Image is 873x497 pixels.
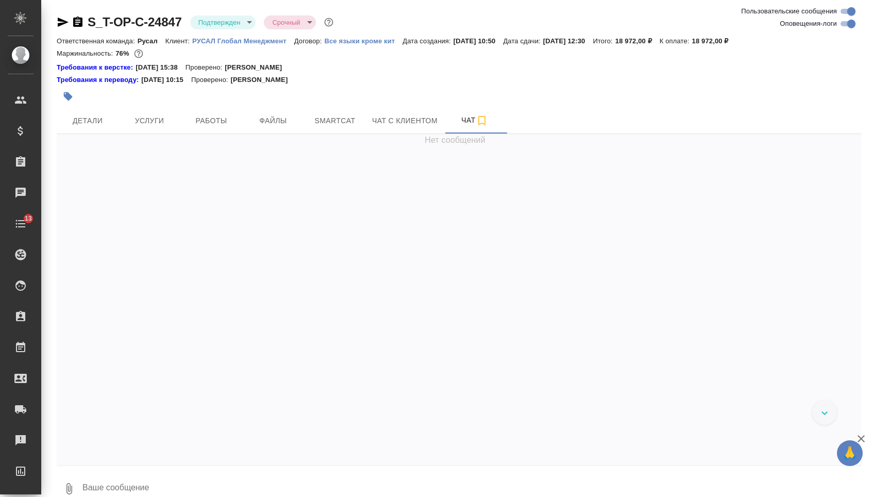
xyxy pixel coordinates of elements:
p: 18 972,00 ₽ [692,37,736,45]
p: Русал [138,37,165,45]
p: Проверено: [186,62,225,73]
p: 76% [115,49,131,57]
p: [DATE] 12:30 [543,37,593,45]
div: Нажми, чтобы открыть папку с инструкцией [57,62,136,73]
button: 976.00 RUB; 1440.00 UAH; [132,47,145,60]
p: Дата сдачи: [503,37,543,45]
span: 13 [19,213,38,224]
p: [DATE] 10:50 [454,37,503,45]
span: Чат с клиентом [372,114,438,127]
span: Пользовательские сообщения [741,6,837,16]
p: Дата создания: [402,37,453,45]
button: Добавить тэг [57,85,79,108]
p: 18 972,00 ₽ [615,37,660,45]
p: РУСАЛ Глобал Менеджмент [192,37,294,45]
p: [PERSON_NAME] [230,75,295,85]
a: РУСАЛ Глобал Менеджмент [192,36,294,45]
p: К оплате: [660,37,692,45]
p: Маржинальность: [57,49,115,57]
p: Итого: [593,37,615,45]
a: Все языки кроме кит [324,36,402,45]
p: Клиент: [165,37,192,45]
button: Доп статусы указывают на важность/срочность заказа [322,15,335,29]
p: Ответственная команда: [57,37,138,45]
span: Файлы [248,114,298,127]
svg: Подписаться [476,114,488,127]
a: 13 [3,211,39,237]
a: S_T-OP-C-24847 [88,15,182,29]
div: Подтвержден [264,15,315,29]
p: Все языки кроме кит [324,37,402,45]
span: Чат [450,114,499,127]
span: Услуги [125,114,174,127]
div: Подтвержден [190,15,256,29]
p: Проверено: [191,75,231,85]
button: Скопировать ссылку для ЯМессенджера [57,16,69,28]
a: Требования к переводу: [57,75,141,85]
span: 🙏 [841,442,859,464]
span: Оповещения-логи [780,19,837,29]
button: Подтвержден [195,18,244,27]
p: [PERSON_NAME] [225,62,290,73]
button: Скопировать ссылку [72,16,84,28]
div: Нажми, чтобы открыть папку с инструкцией [57,75,141,85]
p: Договор: [294,37,325,45]
button: 🙏 [837,440,863,466]
span: Работы [187,114,236,127]
span: Детали [63,114,112,127]
button: Срочный [269,18,303,27]
p: [DATE] 15:38 [136,62,186,73]
p: [DATE] 10:15 [141,75,191,85]
a: Требования к верстке: [57,62,136,73]
span: Smartcat [310,114,360,127]
span: Нет сообщений [425,134,485,146]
